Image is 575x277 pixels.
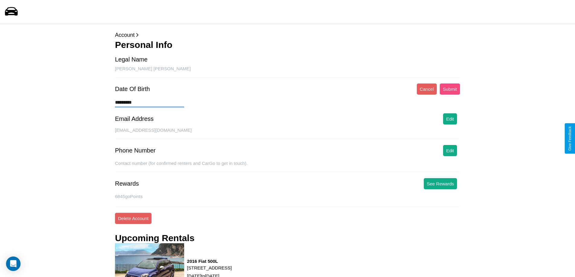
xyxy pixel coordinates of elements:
div: Contact number (for confirmed renters and CarGo to get in touch). [115,161,460,172]
div: Phone Number [115,147,156,154]
div: Rewards [115,180,139,187]
p: 6845 goPoints [115,192,460,200]
div: [PERSON_NAME] [PERSON_NAME] [115,66,460,77]
button: Cancel [417,83,437,95]
h3: Upcoming Rentals [115,233,194,243]
button: See Rewards [424,178,457,189]
div: Give Feedback [568,126,572,151]
button: Delete Account [115,213,152,224]
div: Legal Name [115,56,148,63]
div: Email Address [115,115,154,122]
div: Open Intercom Messenger [6,257,21,271]
button: Edit [443,145,457,156]
div: [EMAIL_ADDRESS][DOMAIN_NAME] [115,127,460,139]
button: Submit [440,83,460,95]
div: Date Of Birth [115,86,150,93]
h3: 2016 Fiat 500L [187,259,232,264]
h3: Personal Info [115,40,460,50]
p: Account [115,30,460,40]
button: Edit [443,113,457,124]
p: [STREET_ADDRESS] [187,264,232,272]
